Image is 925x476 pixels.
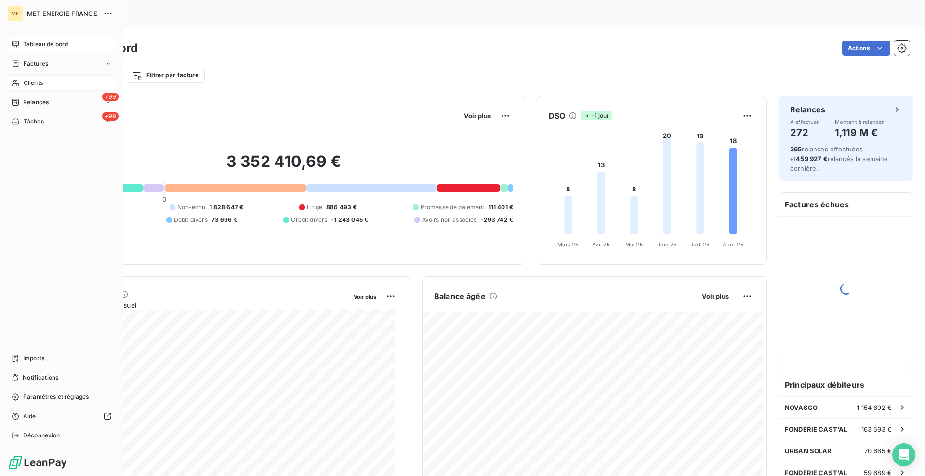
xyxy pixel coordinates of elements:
button: Voir plus [461,111,494,120]
span: 1 154 692 € [857,404,892,411]
tspan: Août 25 [723,241,744,248]
button: Voir plus [699,292,732,300]
span: 0 [162,195,166,203]
a: Paramètres et réglages [8,389,115,405]
a: Imports [8,351,115,366]
span: Promesse de paiement [421,203,485,212]
span: NOVASCO [785,404,818,411]
tspan: Avr. 25 [592,241,610,248]
span: -1 243 045 € [331,216,368,224]
span: 459 927 € [796,155,827,163]
span: 111 401 € [489,203,513,212]
span: Avoirs non associés [422,216,477,224]
span: Clients [24,79,43,87]
span: FONDERIE CAST'AL [785,425,847,433]
h6: Relances [790,104,825,115]
span: Voir plus [464,112,491,120]
span: Aide [23,412,36,421]
h6: DSO [549,110,565,122]
span: Crédit divers [291,216,327,224]
h2: 3 352 410,69 € [54,152,513,181]
h6: Balance âgée [434,290,486,302]
a: Clients [8,75,115,91]
span: Tableau de bord [23,40,68,49]
tspan: Mars 25 [557,241,579,248]
a: Aide [8,408,115,424]
h6: Factures échues [779,193,913,216]
span: 365 [790,145,802,153]
a: Factures [8,56,115,71]
span: Paramètres et réglages [23,393,89,401]
span: -1 jour [581,111,612,120]
div: Open Intercom Messenger [892,443,915,466]
button: Actions [842,41,890,56]
span: À effectuer [790,119,819,125]
span: relances effectuées et relancés la semaine dernière. [790,145,888,172]
span: Notifications [23,373,58,382]
span: Tâches [24,117,44,126]
img: Logo LeanPay [8,455,67,470]
h4: 1,119 M € [835,125,884,140]
tspan: Juin 25 [657,241,677,248]
span: Voir plus [702,292,729,300]
span: Chiffre d'affaires mensuel [54,300,347,310]
span: 886 493 € [326,203,357,212]
span: 1 828 647 € [210,203,244,212]
span: URBAN SOLAR [785,447,832,455]
span: Factures [24,59,48,68]
a: Tableau de bord [8,37,115,52]
span: Relances [23,98,49,107]
span: Imports [23,354,44,363]
span: Débit divers [174,216,208,224]
span: Montant à relancer [835,119,884,125]
button: Filtrer par facture [126,68,205,83]
span: Non-échu [177,203,205,212]
tspan: Juil. 25 [690,241,710,248]
button: Voir plus [351,292,379,300]
span: -293 742 € [480,216,513,224]
span: +99 [102,112,119,121]
span: 73 696 € [211,216,238,224]
h4: 272 [790,125,819,140]
tspan: Mai 25 [625,241,643,248]
a: +99Tâches [8,114,115,129]
span: 70 665 € [864,447,892,455]
h6: Principaux débiteurs [779,373,913,396]
a: +99Relances [8,95,115,110]
span: +99 [102,93,119,101]
span: Voir plus [354,293,376,300]
span: 163 593 € [861,425,892,433]
span: Litige [307,203,322,212]
span: Déconnexion [23,431,60,440]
